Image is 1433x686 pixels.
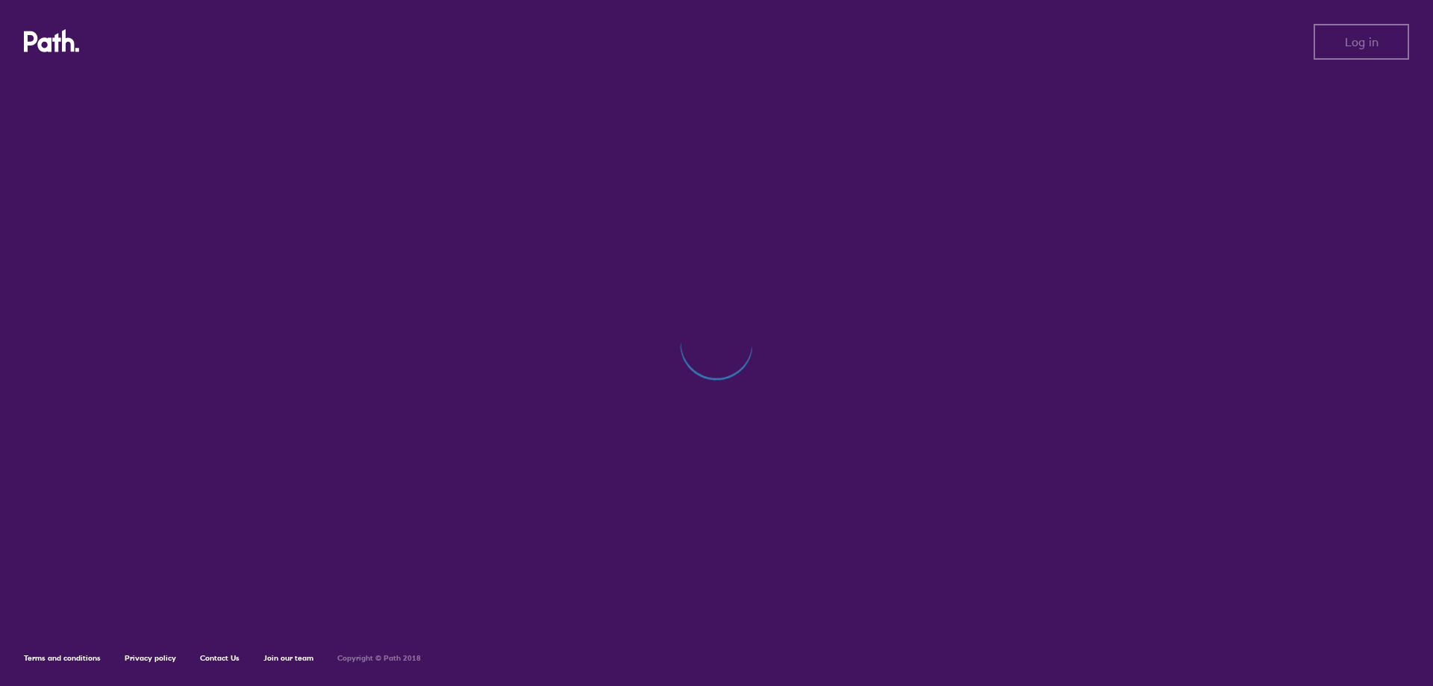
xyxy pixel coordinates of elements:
[24,653,101,663] a: Terms and conditions
[200,653,240,663] a: Contact Us
[337,654,421,663] h6: Copyright © Path 2018
[263,653,313,663] a: Join our team
[1345,35,1379,49] span: Log in
[125,653,176,663] a: Privacy policy
[1314,24,1409,60] button: Log in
